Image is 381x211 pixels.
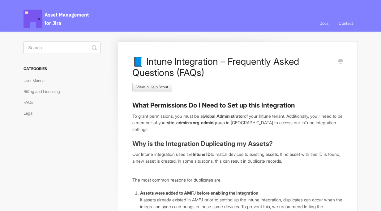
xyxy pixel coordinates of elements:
a: Legal [24,108,38,118]
strong: org-admin [193,120,213,125]
span: Asset Management for Jira Docs [24,10,90,28]
a: Print this Article [338,58,343,65]
a: Docs [315,15,333,32]
a: User Manual [24,76,50,86]
strong: Assets were added to AMFJ before enabling the integration [140,190,258,196]
input: Search [24,42,101,54]
strong: Intune ID [193,152,211,157]
h1: 📘 Intune Integration – Frequently Asked Questions (FAQs) [132,56,334,78]
b: Global Administrator [203,113,244,119]
p: Our Intune integration uses the to match devices to existing assets. If no asset with this ID is ... [132,151,343,164]
p: The most common reasons for duplicates are: [132,177,343,183]
a: Contact [334,15,357,32]
a: FAQs [24,97,38,107]
strong: Why is the Integration Duplicating my Assets? [132,140,273,147]
h3: What Permissions Do I Need to Set up this Integration [132,101,343,110]
a: View in Help Scout [132,83,172,91]
a: Billing and Licensing [24,86,65,96]
strong: site-admin [167,120,189,125]
p: To grant permissions, you must be a of your Intune tenant. Additionally, you'll need to be a memb... [132,113,343,133]
h3: Categories [24,63,101,74]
